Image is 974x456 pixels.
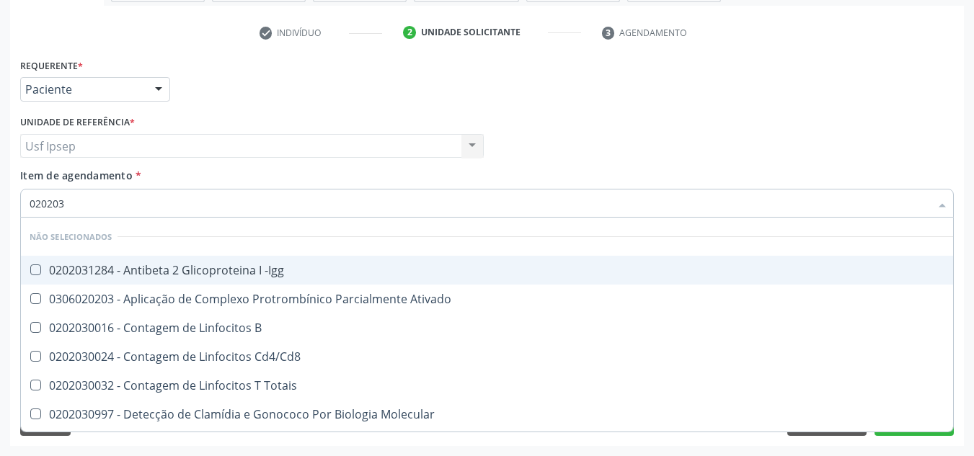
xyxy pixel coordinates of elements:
label: Unidade de referência [20,112,135,134]
div: 2 [403,26,416,39]
div: Unidade solicitante [421,26,521,39]
span: Paciente [25,82,141,97]
label: Requerente [20,55,83,77]
input: Buscar por procedimentos [30,189,930,218]
span: Item de agendamento [20,169,133,182]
